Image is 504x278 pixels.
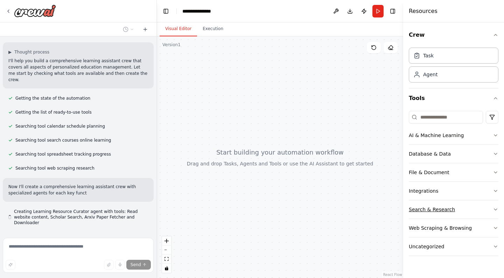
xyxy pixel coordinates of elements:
div: React Flow controls [162,236,171,273]
button: Start a new chat [140,25,151,34]
div: Version 1 [162,42,181,48]
button: Uncategorized [409,237,498,256]
button: Click to speak your automation idea [115,260,125,270]
h4: Resources [409,7,437,15]
div: AI & Machine Learning [409,132,464,139]
button: Search & Research [409,200,498,219]
span: Getting the state of the automation [15,95,90,101]
button: zoom out [162,245,171,255]
span: Searching tool calendar schedule planning [15,123,105,129]
div: Tools [409,108,498,262]
button: File & Document [409,163,498,181]
button: Hide right sidebar [388,6,398,16]
div: File & Document [409,169,449,176]
p: Now I'll create a comprehensive learning assistant crew with specialized agents for each key funct [8,184,148,196]
button: Improve this prompt [6,260,15,270]
span: Getting the list of ready-to-use tools [15,109,92,115]
span: Searching tool search courses online learning [15,137,111,143]
div: Integrations [409,187,438,194]
span: Send [131,262,141,268]
span: Searching tool web scraping research [15,165,94,171]
span: Searching tool spreadsheet tracking progress [15,151,111,157]
button: Send [126,260,151,270]
div: Search & Research [409,206,455,213]
div: Database & Data [409,150,451,157]
button: Tools [409,88,498,108]
span: Thought process [14,49,49,55]
button: fit view [162,255,171,264]
div: Uncategorized [409,243,444,250]
button: Switch to previous chat [120,25,137,34]
div: Crew [409,45,498,88]
button: zoom in [162,236,171,245]
button: Hide left sidebar [161,6,171,16]
button: Integrations [409,182,498,200]
button: AI & Machine Learning [409,126,498,144]
button: Upload files [104,260,114,270]
div: Web Scraping & Browsing [409,224,472,231]
span: Creating Learning Resource Curator agent with tools: Read website content, Scholar Search, Arxiv ... [14,209,148,226]
button: toggle interactivity [162,264,171,273]
span: ▶ [8,49,12,55]
a: React Flow attribution [383,273,402,277]
button: Visual Editor [160,22,197,36]
div: Task [423,52,434,59]
p: I'll help you build a comprehensive learning assistant crew that covers all aspects of personaliz... [8,58,148,83]
img: Logo [14,5,56,17]
button: Database & Data [409,145,498,163]
nav: breadcrumb [182,8,218,15]
button: Execution [197,22,229,36]
div: Agent [423,71,437,78]
button: Crew [409,25,498,45]
button: ▶Thought process [8,49,49,55]
button: Web Scraping & Browsing [409,219,498,237]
